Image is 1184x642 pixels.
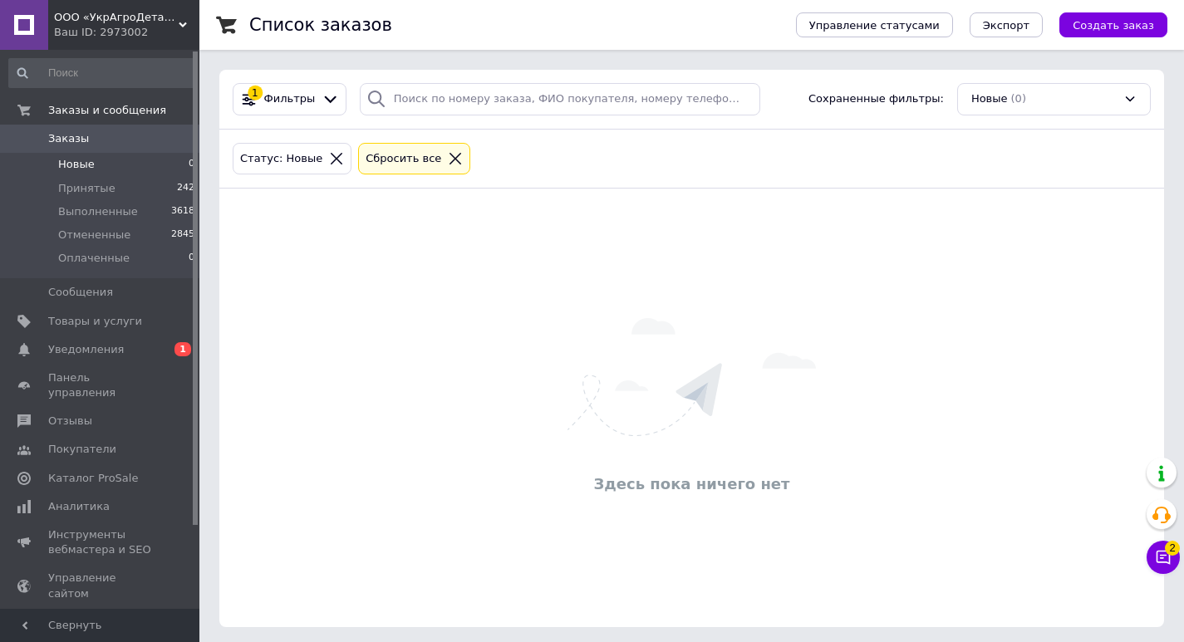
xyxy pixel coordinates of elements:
[58,228,130,243] span: Отмененные
[1147,541,1180,574] button: Чат с покупателем2
[249,15,392,35] h1: Список заказов
[171,228,194,243] span: 2845
[48,442,116,457] span: Покупатели
[48,527,154,557] span: Инструменты вебмастера и SEO
[174,342,191,356] span: 1
[189,157,194,172] span: 0
[54,10,179,25] span: ООО «УкрАгроДеталь»
[48,285,113,300] span: Сообщения
[809,19,940,32] span: Управление статусами
[971,91,1008,107] span: Новые
[264,91,316,107] span: Фильтры
[58,181,115,196] span: Принятые
[808,91,944,107] span: Сохраненные фильтры:
[48,499,110,514] span: Аналитика
[48,571,154,600] span: Управление сайтом
[58,204,138,219] span: Выполненные
[1165,541,1180,556] span: 2
[1059,12,1167,37] button: Создать заказ
[177,181,194,196] span: 242
[48,314,142,329] span: Товары и услуги
[58,251,130,266] span: Оплаченные
[8,58,196,88] input: Поиск
[1073,19,1154,32] span: Создать заказ
[48,131,89,146] span: Заказы
[48,471,138,486] span: Каталог ProSale
[1011,92,1026,105] span: (0)
[48,342,124,357] span: Уведомления
[48,103,166,118] span: Заказы и сообщения
[796,12,953,37] button: Управление статусами
[171,204,194,219] span: 3618
[228,473,1156,494] div: Здесь пока ничего нет
[970,12,1043,37] button: Экспорт
[360,83,760,115] input: Поиск по номеру заказа, ФИО покупателя, номеру телефона, Email, номеру накладной
[58,157,95,172] span: Новые
[248,86,263,100] div: 1
[237,150,326,168] div: Статус: Новые
[362,150,445,168] div: Сбросить все
[1043,18,1167,31] a: Создать заказ
[48,414,92,429] span: Отзывы
[54,25,199,40] div: Ваш ID: 2973002
[189,251,194,266] span: 0
[48,370,154,400] span: Панель управления
[983,19,1029,32] span: Экспорт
